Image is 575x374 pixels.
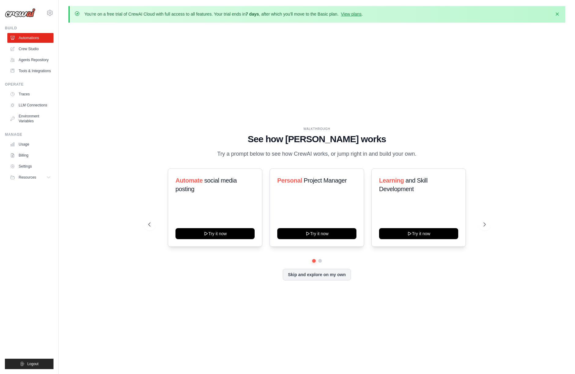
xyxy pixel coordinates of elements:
p: Try a prompt below to see how CrewAI works, or jump right in and build your own. [214,150,420,158]
div: Operate [5,82,53,87]
a: LLM Connections [7,100,53,110]
div: WALKTHROUGH [148,127,486,131]
button: Try it now [277,228,356,239]
p: You're on a free trial of CrewAI Cloud with full access to all features. Your trial ends in , aft... [84,11,363,17]
a: Environment Variables [7,111,53,126]
a: Traces [7,89,53,99]
img: Logo [5,8,35,17]
a: Settings [7,161,53,171]
h1: See how [PERSON_NAME] works [148,134,486,145]
span: Resources [19,175,36,180]
strong: 7 days [245,12,259,17]
a: Tools & Integrations [7,66,53,76]
a: Agents Repository [7,55,53,65]
span: Project Manager [304,177,347,184]
button: Resources [7,172,53,182]
div: Build [5,26,53,31]
a: Automations [7,33,53,43]
span: social media posting [175,177,237,192]
a: View plans [341,12,361,17]
span: Learning [379,177,404,184]
a: Billing [7,150,53,160]
span: Automate [175,177,203,184]
a: Crew Studio [7,44,53,54]
span: Logout [27,361,39,366]
span: Personal [277,177,302,184]
button: Logout [5,359,53,369]
button: Try it now [175,228,255,239]
button: Try it now [379,228,458,239]
a: Usage [7,139,53,149]
button: Skip and explore on my own [283,269,351,280]
div: Manage [5,132,53,137]
span: and Skill Development [379,177,427,192]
